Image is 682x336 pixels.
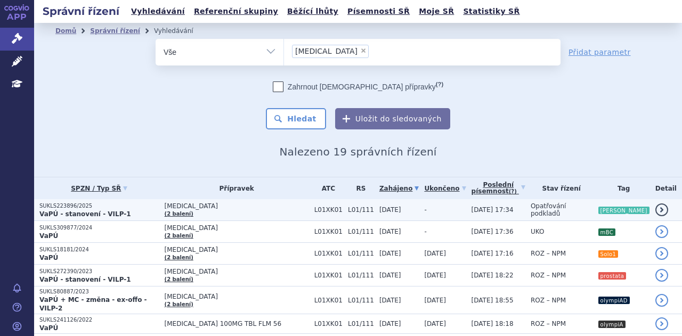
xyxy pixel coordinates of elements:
abbr: (?) [509,189,517,195]
p: SUKLS272390/2023 [39,268,159,275]
span: [DATE] [424,250,446,257]
strong: VaPÚ - stanovení - VILP-1 [39,276,131,283]
a: detail [655,317,668,330]
a: Statistiky SŘ [460,4,523,19]
a: (2 balení) [165,233,193,239]
span: L01/111 [348,250,374,257]
p: SUKLS223896/2025 [39,202,159,210]
span: [DATE] 18:22 [472,272,514,279]
a: Písemnosti SŘ [344,4,413,19]
th: Přípravek [159,177,309,199]
span: [MEDICAL_DATA] [295,47,358,55]
span: ROZ – NPM [531,297,566,304]
span: ROZ – NPM [531,320,566,327]
p: SUKLS18181/2024 [39,246,159,253]
strong: VaPÚ - stanovení - VILP-1 [39,210,131,218]
strong: VaPÚ + MC - změna - ex-offo - VILP-2 [39,296,147,312]
button: Uložit do sledovaných [335,108,450,129]
span: [MEDICAL_DATA] [165,268,309,275]
strong: VaPÚ [39,324,58,332]
a: Správní řízení [90,27,140,35]
span: L01/111 [348,272,374,279]
li: Vyhledávání [154,23,207,39]
i: [PERSON_NAME] [598,207,649,214]
span: [MEDICAL_DATA] 100MG TBL FLM 56 [165,320,309,327]
span: [DATE] 17:34 [472,206,514,214]
abbr: (?) [436,81,443,88]
span: [DATE] 17:36 [472,228,514,235]
p: SUKLS241126/2022 [39,316,159,324]
span: [DATE] [379,320,401,327]
span: - [424,206,426,214]
th: Stav řízení [525,177,592,199]
i: olympiAD [598,297,630,304]
a: Moje SŘ [416,4,457,19]
a: Ukončeno [424,181,466,196]
span: [DATE] [424,320,446,327]
span: [MEDICAL_DATA] [165,293,309,300]
span: L01XK01 [314,272,343,279]
span: L01/111 [348,297,374,304]
span: [MEDICAL_DATA] [165,246,309,253]
input: [MEDICAL_DATA] [372,44,378,58]
i: Solo1 [598,250,619,258]
span: L01XK01 [314,228,343,235]
span: Opatřování podkladů [531,202,566,217]
span: L01XK01 [314,206,343,214]
span: [DATE] [424,297,446,304]
a: Referenční skupiny [191,4,281,19]
span: [DATE] [424,272,446,279]
th: ATC [309,177,343,199]
th: Detail [650,177,682,199]
span: [DATE] [379,228,401,235]
p: SUKLS80887/2023 [39,288,159,296]
a: (2 balení) [165,301,193,307]
label: Zahrnout [DEMOGRAPHIC_DATA] přípravky [273,81,443,92]
span: [MEDICAL_DATA] [165,224,309,232]
i: prostata [598,272,627,280]
span: [DATE] [379,297,401,304]
span: L01XK01 [314,297,343,304]
a: detail [655,294,668,307]
a: detail [655,247,668,260]
span: ROZ – NPM [531,272,566,279]
a: Zahájeno [379,181,419,196]
a: (2 balení) [165,211,193,217]
span: L01/111 [348,206,374,214]
a: detail [655,225,668,238]
span: UKO [531,228,544,235]
a: Poslednípísemnost(?) [472,177,525,199]
span: Nalezeno 19 správních řízení [279,145,436,158]
span: [DATE] [379,250,401,257]
button: Hledat [266,108,326,129]
span: - [424,228,426,235]
strong: VaPÚ [39,232,58,240]
strong: VaPÚ [39,254,58,261]
a: SPZN / Typ SŘ [39,181,159,196]
th: Tag [592,177,650,199]
span: [MEDICAL_DATA] [165,202,309,210]
a: Přidat parametr [569,47,631,58]
span: [DATE] 18:18 [472,320,514,327]
span: L01XK01 [314,250,343,257]
span: [DATE] 17:16 [472,250,514,257]
a: Domů [55,27,76,35]
span: L01XK01 [314,320,343,327]
a: (2 balení) [165,276,193,282]
span: L01/111 [348,228,374,235]
a: detail [655,269,668,282]
p: SUKLS309877/2024 [39,224,159,232]
a: Vyhledávání [128,4,188,19]
h2: Správní řízení [34,4,128,19]
span: L01/111 [348,320,374,327]
span: × [360,47,367,54]
span: [DATE] [379,272,401,279]
th: RS [343,177,374,199]
a: Běžící lhůty [284,4,342,19]
span: [DATE] [379,206,401,214]
span: [DATE] 18:55 [472,297,514,304]
a: detail [655,203,668,216]
span: ROZ – NPM [531,250,566,257]
a: (2 balení) [165,255,193,260]
i: olympiA [598,321,626,328]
